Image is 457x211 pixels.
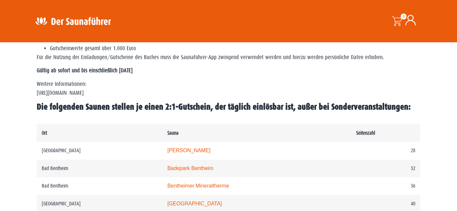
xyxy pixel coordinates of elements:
[37,160,162,178] td: Bad Bentheim
[167,183,229,189] a: Bentheimer Mineraltherme
[352,142,420,160] td: 28
[167,166,213,171] a: Badepark Bentheim
[37,80,420,97] p: Weitere Informationen: [URL][DOMAIN_NAME]
[50,44,420,53] li: Gutscheinwerte gesamt über 1.000 Euro
[37,102,411,112] b: Die folgenden Saunen stellen je einen 2:1-Gutschein, der täglich einlösbar ist, außer bei Sonderv...
[167,201,222,207] a: [GEOGRAPHIC_DATA]
[356,130,375,136] b: Seitenzahl
[37,177,162,195] td: Bad Bentheim
[352,160,420,178] td: 32
[167,130,179,136] b: Sauna
[37,67,133,74] strong: Gültig ab sofort und bis einschließlich [DATE]
[42,130,47,136] b: Ort
[352,177,420,195] td: 36
[37,142,162,160] td: [GEOGRAPHIC_DATA]
[37,53,420,62] p: Für die Nutzung der Einladungen/Gutscheine des Buches muss die Saunaführer-App zwingend verwendet...
[401,14,407,19] span: 0
[167,148,210,154] a: [PERSON_NAME]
